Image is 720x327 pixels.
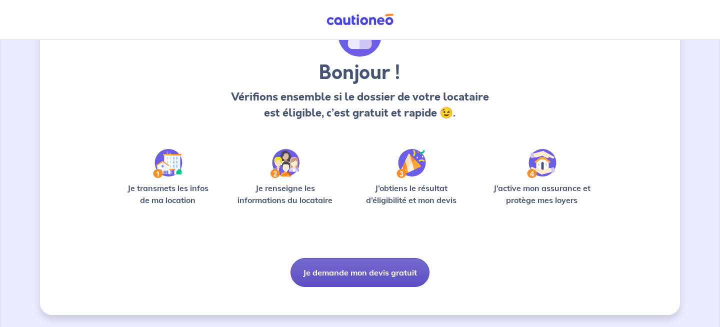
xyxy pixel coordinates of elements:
[270,149,299,178] img: /static/c0a346edaed446bb123850d2d04ad552/Step-2.svg
[231,182,339,206] p: Je renseigne les informations du locataire
[355,182,468,206] p: J’obtiens le résultat d’éligibilité et mon devis
[396,149,426,178] img: /static/f3e743aab9439237c3e2196e4328bba9/Step-3.svg
[153,149,182,178] img: /static/90a569abe86eec82015bcaae536bd8e6/Step-1.svg
[228,89,491,121] p: Vérifions ensemble si le dossier de votre locataire est éligible, c’est gratuit et rapide 😉.
[290,258,429,287] button: Je demande mon devis gratuit
[322,13,397,26] img: Cautioneo
[527,149,556,178] img: /static/bfff1cf634d835d9112899e6a3df1a5d/Step-4.svg
[120,182,215,206] p: Je transmets les infos de ma location
[228,61,491,85] h3: Bonjour !
[483,182,600,206] p: J’active mon assurance et protège mes loyers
